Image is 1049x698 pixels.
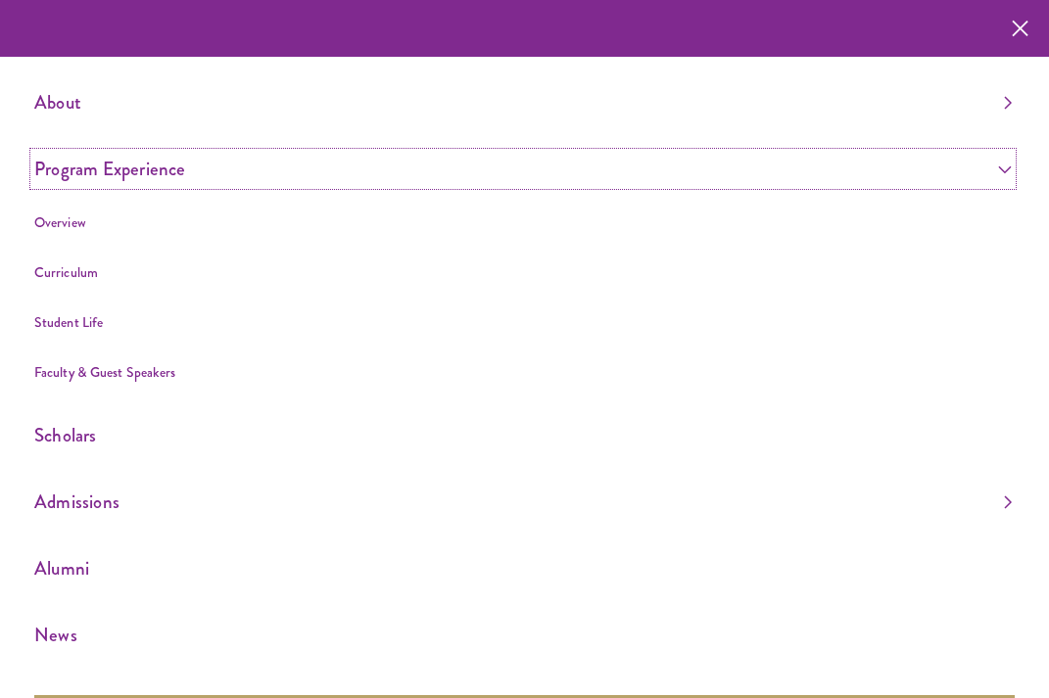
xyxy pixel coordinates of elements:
[34,419,1012,451] a: Scholars
[34,86,1012,118] a: About
[34,212,86,232] a: Overview
[34,619,1012,651] a: News
[34,486,1012,518] a: Admissions
[34,153,1012,185] a: Program Experience
[34,312,103,332] a: Student Life
[34,552,1012,584] a: Alumni
[34,362,175,382] a: Faculty & Guest Speakers
[34,262,98,282] a: Curriculum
